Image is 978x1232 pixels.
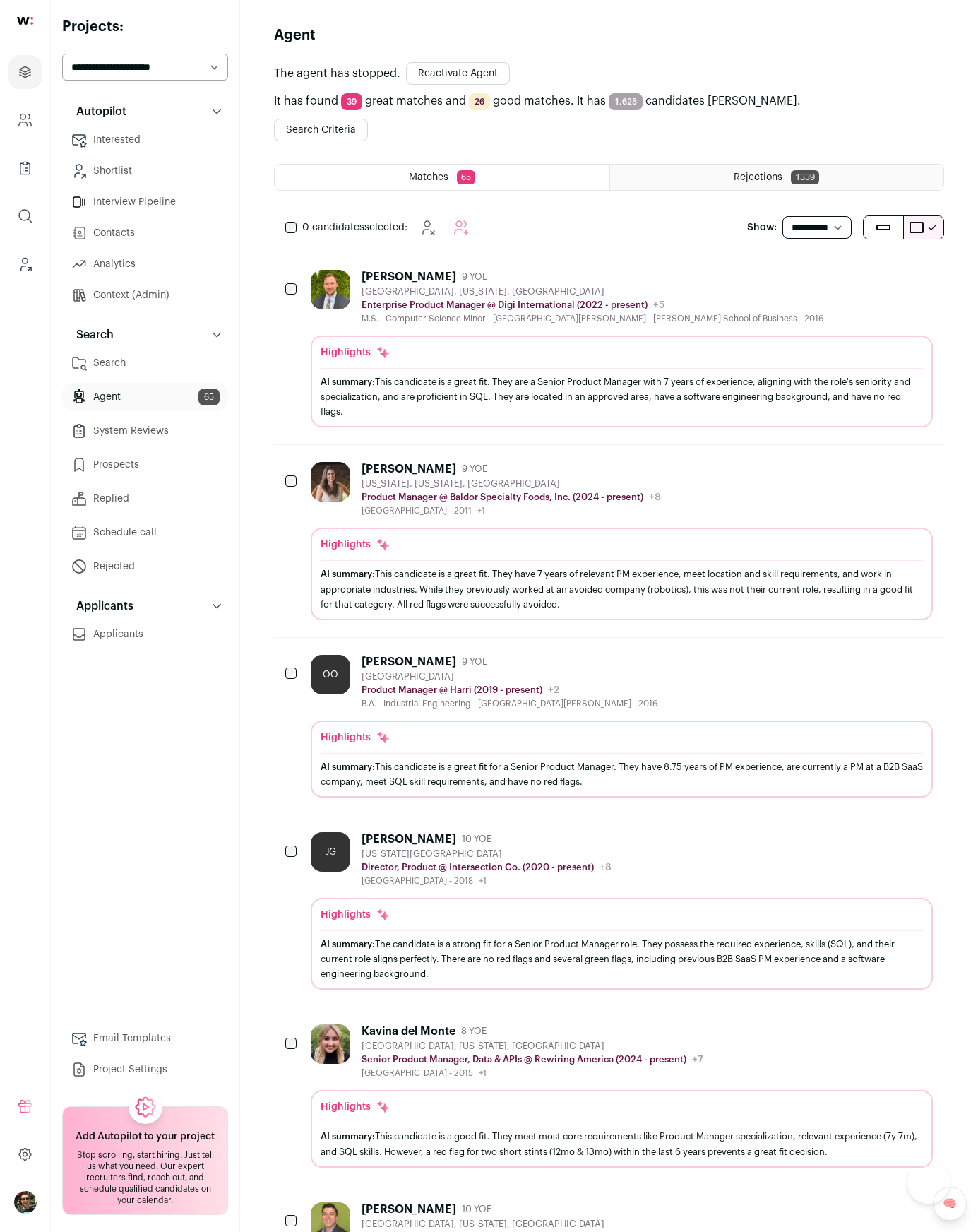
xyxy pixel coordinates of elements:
div: [GEOGRAPHIC_DATA], [US_STATE], [GEOGRAPHIC_DATA] [362,286,823,297]
img: 34cabbd3e921021b46b759ae0ed1263668f19424a6eef2bec994299a835e7ccc [311,462,350,502]
a: Company Lists [8,151,42,185]
span: 10 YOE [462,1204,491,1215]
div: Highlights [321,345,390,360]
span: +8 [600,863,612,872]
div: This candidate is a great fit. They are a Senior Product Manager with 7 years of experience, alig... [321,374,923,419]
div: OO [311,655,350,694]
a: Analytics [62,250,228,278]
div: [PERSON_NAME] [362,655,456,669]
div: [GEOGRAPHIC_DATA] [362,671,657,682]
span: It has [577,95,606,107]
div: The agent has stopped. [274,62,944,85]
span: AI summary: [321,569,375,579]
button: Applicants [62,592,228,620]
a: Agent65 [62,383,228,411]
a: Leads (Backoffice) [8,247,42,281]
a: Interview Pipeline [62,188,228,216]
a: Rejected [62,552,228,581]
span: 0 candidates [302,223,364,232]
div: JG [311,832,350,872]
span: candidates [PERSON_NAME]. [645,95,801,107]
p: Show: [747,220,777,235]
span: 65 [198,389,220,405]
span: +8 [649,492,661,502]
a: Kavina del Monte 8 YOE [GEOGRAPHIC_DATA], [US_STATE], [GEOGRAPHIC_DATA] Senior Product Manager, D... [311,1024,933,1167]
img: 8429747-medium_jpg [14,1191,37,1214]
div: Highlights [321,538,390,552]
p: Product Manager @ Baldor Specialty Foods, Inc. (2024 - present) [362,492,643,503]
span: 39 [341,93,362,110]
div: [US_STATE][GEOGRAPHIC_DATA] [362,848,612,860]
div: [GEOGRAPHIC_DATA], [US_STATE], [GEOGRAPHIC_DATA] [362,1041,703,1052]
div: [GEOGRAPHIC_DATA] - 2018 [362,875,612,887]
a: Project Settings [62,1055,228,1084]
span: selected: [302,220,407,235]
div: The candidate is a strong fit for a Senior Product Manager role. They possess the required experi... [321,937,923,981]
span: +2 [548,685,559,695]
span: 1,625 [609,93,643,110]
span: AI summary: [321,762,375,771]
a: Rejections 1339 [610,165,944,190]
div: This candidate is a great fit for a Senior Product Manager. They have 8.75 years of PM experience... [321,759,923,789]
div: [GEOGRAPHIC_DATA] - 2015 [362,1067,703,1079]
a: [PERSON_NAME] 9 YOE [US_STATE], [US_STATE], [GEOGRAPHIC_DATA] Product Manager @ Baldor Specialty ... [311,462,933,620]
h2: Add Autopilot to your project [76,1130,215,1144]
div: [GEOGRAPHIC_DATA] - 2011 [362,505,661,516]
span: good matches. [493,95,574,107]
div: [US_STATE], [US_STATE], [GEOGRAPHIC_DATA] [362,478,661,490]
div: Highlights [321,1100,390,1114]
span: 26 [469,93,490,110]
div: [GEOGRAPHIC_DATA], [US_STATE], [GEOGRAPHIC_DATA] [362,1219,714,1230]
span: AI summary: [321,1132,375,1141]
p: Senior Product Manager, Data & APIs @ Rewiring America (2024 - present) [362,1054,686,1065]
a: Interested [62,126,228,154]
span: +1 [479,877,487,885]
h1: Agent [274,25,316,45]
p: Director, Product @ Intersection Co. (2020 - present) [362,862,594,873]
a: Applicants [62,620,228,648]
a: Replied [62,485,228,513]
iframe: Help Scout Beacon - Open [907,1161,950,1204]
a: Prospects [62,451,228,479]
a: 🧠 [933,1187,967,1221]
a: Contacts [62,219,228,247]
a: [PERSON_NAME] 9 YOE [GEOGRAPHIC_DATA], [US_STATE], [GEOGRAPHIC_DATA] Enterprise Product Manager @... [311,270,933,427]
a: Add Autopilot to your project Stop scrolling, start hiring. Just tell us what you need. Our exper... [62,1106,228,1215]
img: wellfound-shorthand-0d5821cbd27db2630d0214b213865d53afaa358527fdda9d0ea32b1df1b89c2c.svg [17,17,33,25]
a: Company and ATS Settings [8,103,42,137]
span: It has found [274,95,338,107]
button: Open dropdown [14,1191,37,1214]
div: This candidate is a great fit. They have 7 years of relevant PM experience, meet location and ski... [321,567,923,611]
a: Context (Admin) [62,281,228,309]
p: Search [68,326,114,343]
div: Highlights [321,730,390,745]
span: +1 [479,1069,487,1077]
div: Stop scrolling, start hiring. Just tell us what you need. Our expert recruiters find, reach out, ... [71,1149,219,1206]
a: JG [PERSON_NAME] 10 YOE [US_STATE][GEOGRAPHIC_DATA] Director, Product @ Intersection Co. (2020 - ... [311,832,933,990]
span: +5 [653,300,664,310]
a: Schedule call [62,519,228,547]
span: 1339 [791,170,819,184]
button: Autopilot [62,97,228,126]
span: Matches [409,172,448,182]
img: 2e968a77b97fc2c3f3bfa478ee6059880b09a52385daabab2d6e08e16dfabf6d.jpg [311,1024,350,1064]
button: Import to Autopilot [447,213,475,242]
span: 65 [457,170,475,184]
a: Projects [8,55,42,89]
span: 10 YOE [462,834,491,845]
span: great matches and [365,95,466,107]
p: Enterprise Product Manager @ Digi International (2022 - present) [362,300,648,311]
a: OO [PERSON_NAME] 9 YOE [GEOGRAPHIC_DATA] Product Manager @ Harri (2019 - present) +2 B.A. - Indus... [311,655,933,798]
a: Shortlist [62,157,228,185]
p: Applicants [68,598,133,615]
span: 8 YOE [461,1026,487,1037]
h2: Projects: [62,17,228,37]
span: +1 [477,507,485,515]
span: 9 YOE [462,271,487,283]
div: Kavina del Monte [362,1024,455,1038]
div: [PERSON_NAME] [362,832,456,846]
span: Rejections [734,172,782,182]
a: System Reviews [62,417,228,445]
p: Autopilot [68,103,126,120]
span: 9 YOE [462,463,487,475]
